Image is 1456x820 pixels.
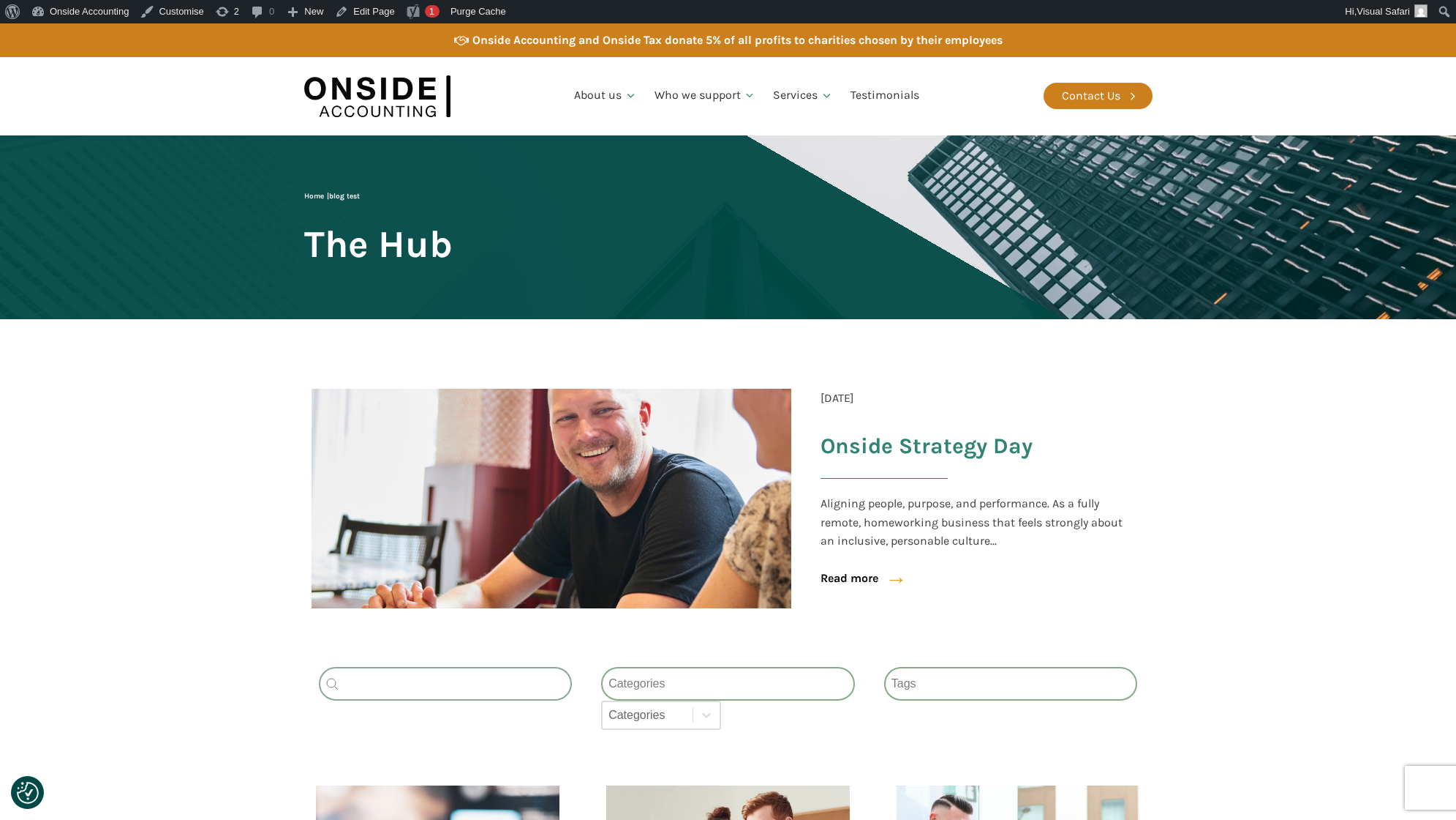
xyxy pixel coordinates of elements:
[304,192,360,201] span: |
[821,389,854,408] span: [DATE]
[821,569,878,588] a: Read more
[1357,6,1410,17] span: Visual Safari
[646,71,765,121] a: Who we support
[821,433,1131,502] a: Onside Strategy Day
[764,71,842,121] a: Services
[304,224,453,264] h1: The Hub
[429,6,434,17] span: 1
[17,782,39,804] img: Revisit consent button
[1062,86,1120,105] div: Contact Us
[842,71,928,121] a: Testimonials
[329,192,360,201] span: blog test
[821,494,1131,551] span: Aligning people, purpose, and performance. As a fully remote, homeworking business that feels str...
[304,68,450,124] img: Onside Accounting
[304,192,324,201] a: Home
[472,31,1003,50] div: Onside Accounting and Onside Tax donate 5% of all profits to charities chosen by their employees
[871,562,908,597] div: →
[565,71,646,121] a: About us
[1044,83,1153,109] a: Contact Us
[821,432,1033,461] span: Onside Strategy Day
[17,782,39,804] button: Consent Preferences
